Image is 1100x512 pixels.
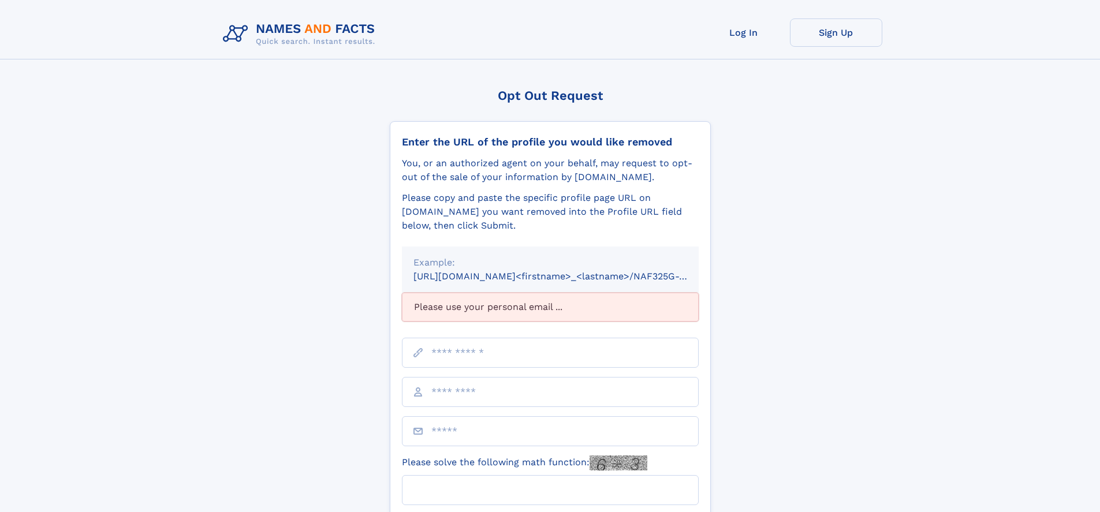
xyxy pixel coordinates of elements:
small: [URL][DOMAIN_NAME]<firstname>_<lastname>/NAF325G-xxxxxxxx [413,271,721,282]
div: Opt Out Request [390,88,711,103]
a: Sign Up [790,18,882,47]
div: You, or an authorized agent on your behalf, may request to opt-out of the sale of your informatio... [402,156,699,184]
div: Enter the URL of the profile you would like removed [402,136,699,148]
img: Logo Names and Facts [218,18,385,50]
a: Log In [698,18,790,47]
div: Please copy and paste the specific profile page URL on [DOMAIN_NAME] you want removed into the Pr... [402,191,699,233]
label: Please solve the following math function: [402,455,647,470]
div: Please use your personal email ... [402,293,699,322]
div: Example: [413,256,687,270]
